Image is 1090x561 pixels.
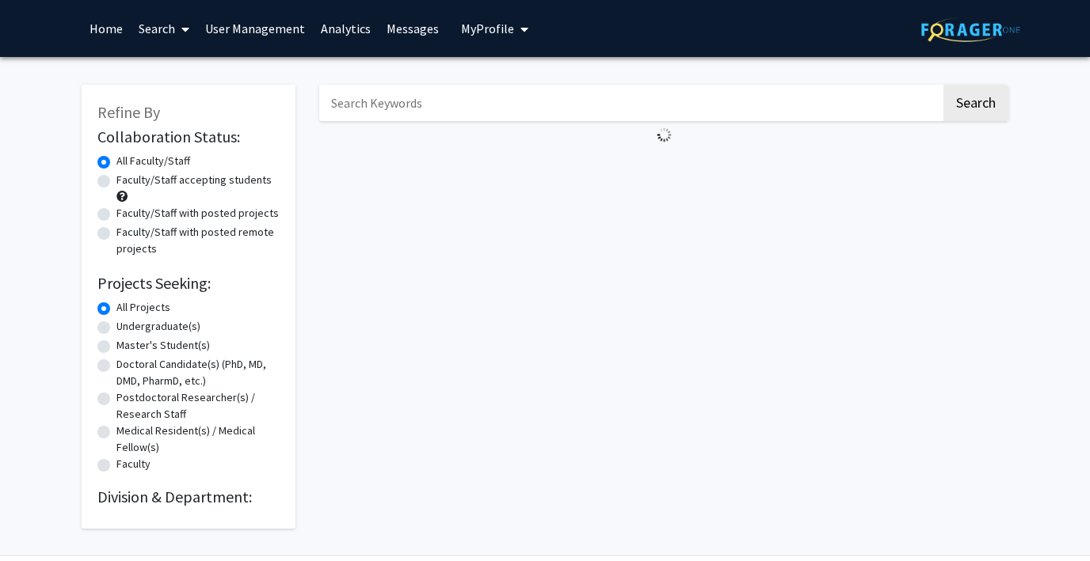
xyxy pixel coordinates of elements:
[116,456,151,472] label: Faculty
[921,17,1020,42] img: ForagerOne Logo
[943,85,1008,121] button: Search
[379,1,447,56] a: Messages
[116,318,200,335] label: Undergraduate(s)
[116,337,210,354] label: Master's Student(s)
[97,487,280,506] h2: Division & Department:
[116,172,272,188] label: Faculty/Staff accepting students
[116,389,280,423] label: Postdoctoral Researcher(s) / Research Staff
[461,21,514,36] span: My Profile
[197,1,313,56] a: User Management
[1023,490,1078,549] iframe: Chat
[116,423,280,456] label: Medical Resident(s) / Medical Fellow(s)
[131,1,197,56] a: Search
[313,1,379,56] a: Analytics
[319,85,941,121] input: Search Keywords
[116,153,190,169] label: All Faculty/Staff
[116,356,280,389] label: Doctoral Candidate(s) (PhD, MD, DMD, PharmD, etc.)
[116,299,170,316] label: All Projects
[97,127,280,146] h2: Collaboration Status:
[97,102,160,122] span: Refine By
[319,149,1008,185] nav: Page navigation
[116,205,279,222] label: Faculty/Staff with posted projects
[116,224,280,257] label: Faculty/Staff with posted remote projects
[650,121,678,149] img: Loading
[97,274,280,293] h2: Projects Seeking:
[82,1,131,56] a: Home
